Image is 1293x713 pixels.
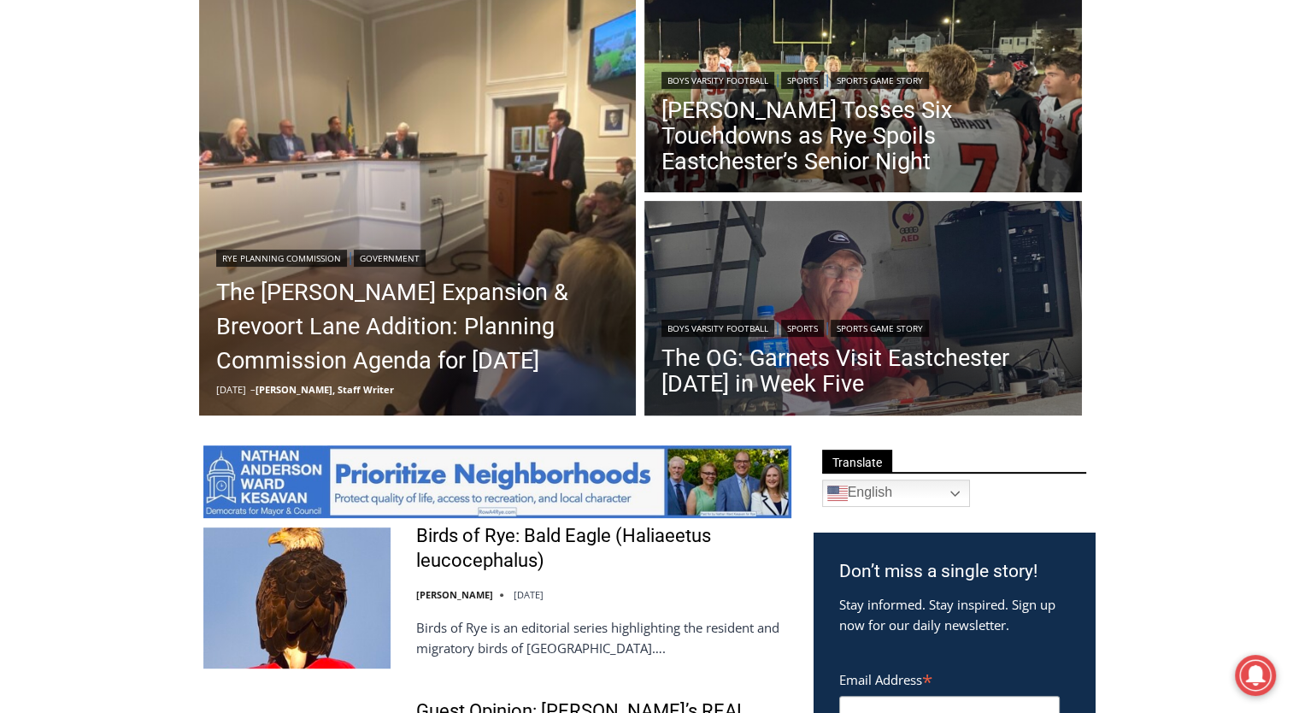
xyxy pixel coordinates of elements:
[179,50,247,140] div: unique DIY crafts
[781,72,824,89] a: Sports
[661,316,1065,337] div: | |
[216,383,246,396] time: [DATE]
[354,250,426,267] a: Government
[416,524,791,573] a: Birds of Rye: Bald Eagle (Haliaeetus leucocephalus)
[432,1,808,166] div: "I learned about the history of a place I’d honestly never considered even as a resident of [GEOG...
[822,480,970,507] a: English
[514,588,544,601] time: [DATE]
[179,144,187,162] div: 5
[781,320,824,337] a: Sports
[447,170,792,209] span: Intern @ [DOMAIN_NAME]
[14,172,227,211] h4: [PERSON_NAME] Read Sanctuary Fall Fest: [DATE]
[216,275,620,378] a: The [PERSON_NAME] Expansion & Brevoort Lane Addition: Planning Commission Agenda for [DATE]
[831,320,929,337] a: Sports Game Story
[661,97,1065,174] a: [PERSON_NAME] Tosses Six Touchdowns as Rye Spoils Eastchester’s Senior Night
[1,170,256,213] a: [PERSON_NAME] Read Sanctuary Fall Fest: [DATE]
[839,663,1060,693] label: Email Address
[411,166,828,213] a: Intern @ [DOMAIN_NAME]
[661,320,774,337] a: Boys Varsity Football
[203,527,391,668] img: Birds of Rye: Bald Eagle (Haliaeetus leucocephalus)
[661,68,1065,89] div: | |
[839,594,1069,635] p: Stay informed. Stay inspired. Sign up now for our daily newsletter.
[827,483,848,504] img: en
[216,246,620,267] div: |
[416,617,791,658] p: Birds of Rye is an editorial series highlighting the resident and migratory birds of [GEOGRAPHIC_...
[250,383,256,396] span: –
[216,250,347,267] a: Rye Planning Commission
[644,201,1082,420] a: Read More The OG: Garnets Visit Eastchester Today in Week Five
[661,345,1065,397] a: The OG: Garnets Visit Eastchester [DATE] in Week Five
[416,588,493,601] a: [PERSON_NAME]
[661,72,774,89] a: Boys Varsity Football
[200,144,208,162] div: 6
[644,201,1082,420] img: (PHOTO" Steve “The OG” Feeney in the press box at Rye High School's Nugent Stadium, 2022.)
[256,383,394,396] a: [PERSON_NAME], Staff Writer
[839,558,1069,586] h3: Don’t miss a single story!
[831,72,929,89] a: Sports Game Story
[822,450,892,473] span: Translate
[191,144,196,162] div: /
